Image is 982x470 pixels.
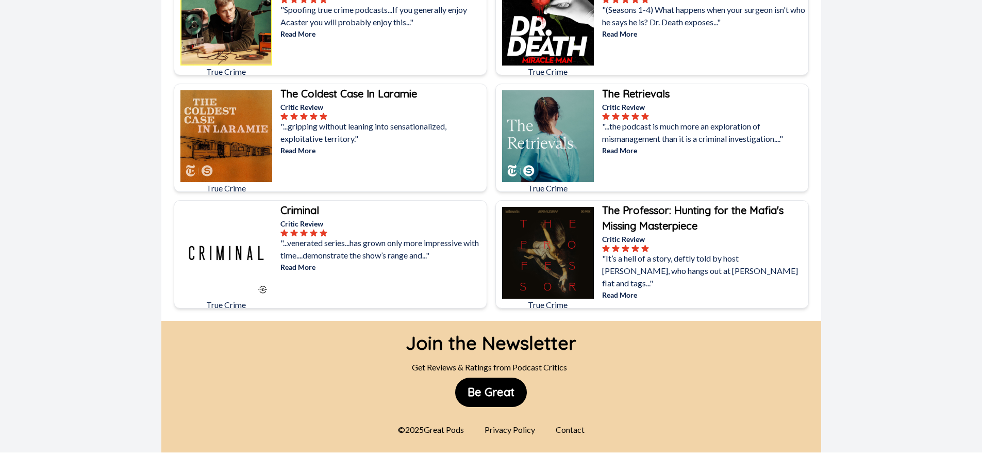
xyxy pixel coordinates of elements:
img: Criminal [180,207,272,299]
img: The Retrievals [502,90,594,182]
b: The Retrievals [602,87,670,100]
div: © 2025 Great Pods [392,419,470,440]
p: Critic Review [602,234,806,245]
p: True Crime [180,66,272,78]
b: The Coldest Case In Laramie [280,87,417,100]
p: Read More [602,145,806,156]
p: Read More [280,28,485,39]
p: "(Seasons 1-4) What happens when your surgeon isn't who he says he is? Dr. Death exposes..." [602,4,806,28]
p: Read More [280,145,485,156]
a: The Coldest Case In LaramieTrue CrimeThe Coldest Case In LaramieCritic Review"...gripping without... [174,84,487,192]
a: CriminalTrue CrimeCriminalCritic Review"...venerated series...has grown only more impressive with... [174,200,487,309]
p: True Crime [180,182,272,195]
img: The Professor: Hunting for the Mafia's Missing Masterpiece [502,207,594,299]
div: Get Reviews & Ratings from Podcast Critics [406,357,576,378]
button: Be Great [455,378,527,407]
p: Critic Review [280,218,485,229]
img: The Coldest Case In Laramie [180,90,272,182]
b: Criminal [280,204,319,217]
p: Read More [602,289,806,300]
div: Join the Newsletter [406,321,576,357]
p: "...venerated series...has grown only more impressive with time....demonstrate the show’s range a... [280,237,485,262]
p: "Spoofing true crime podcasts...If you generally enjoy Acaster you will probably enjoy this..." [280,4,485,28]
b: The Professor: Hunting for the Mafia's Missing Masterpiece [602,204,784,232]
div: Contact [550,419,591,440]
div: Privacy Policy [478,419,541,440]
p: True Crime [180,299,272,311]
p: Critic Review [602,102,806,112]
p: "...the podcast is much more an exploration of mismanagement than it is a criminal investigation.... [602,120,806,145]
a: The RetrievalsTrue CrimeThe RetrievalsCritic Review"...the podcast is much more an exploration of... [495,84,809,192]
p: True Crime [502,182,594,195]
a: The Professor: Hunting for the Mafia's Missing MasterpieceTrue CrimeThe Professor: Hunting for th... [495,200,809,309]
p: Read More [280,262,485,272]
p: Read More [602,28,806,39]
p: True Crime [502,66,594,78]
p: True Crime [502,299,594,311]
p: Critic Review [280,102,485,112]
p: "It’s a hell of a story, deftly told by host [PERSON_NAME], who hangs out at [PERSON_NAME] flat a... [602,252,806,289]
p: "...gripping without leaning into sensationalized, exploitative territory." [280,120,485,145]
